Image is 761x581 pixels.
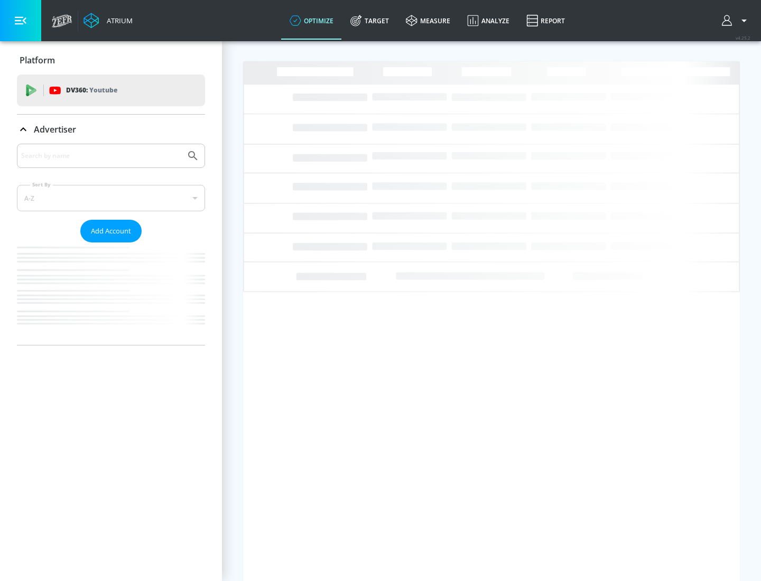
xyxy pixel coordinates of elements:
div: Platform [17,45,205,75]
p: DV360: [66,85,117,96]
div: Advertiser [17,144,205,345]
div: DV360: Youtube [17,74,205,106]
a: optimize [281,2,342,40]
p: Platform [20,54,55,66]
input: Search by name [21,149,181,163]
p: Advertiser [34,124,76,135]
a: Report [518,2,573,40]
a: Atrium [83,13,133,29]
span: Add Account [91,225,131,237]
a: measure [397,2,459,40]
button: Add Account [80,220,142,242]
a: Analyze [459,2,518,40]
div: Atrium [103,16,133,25]
div: Advertiser [17,115,205,144]
label: Sort By [30,181,53,188]
div: A-Z [17,185,205,211]
p: Youtube [89,85,117,96]
nav: list of Advertiser [17,242,205,345]
span: v 4.25.2 [736,35,750,41]
a: Target [342,2,397,40]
